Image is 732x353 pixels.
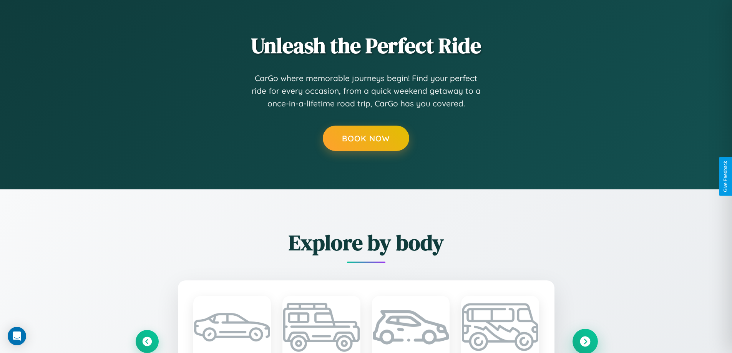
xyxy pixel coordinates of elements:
[251,72,481,110] p: CarGo where memorable journeys begin! Find your perfect ride for every occasion, from a quick wee...
[8,327,26,345] div: Open Intercom Messenger
[323,126,409,151] button: Book Now
[723,161,728,192] div: Give Feedback
[136,31,597,60] h2: Unleash the Perfect Ride
[136,228,597,257] h2: Explore by body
